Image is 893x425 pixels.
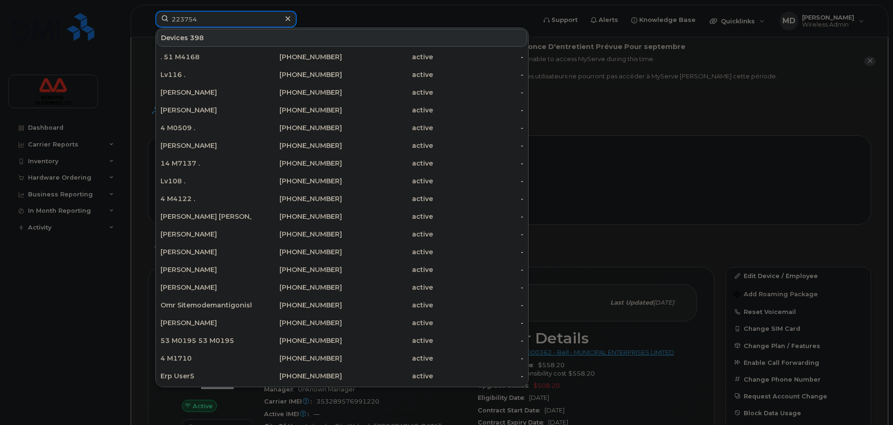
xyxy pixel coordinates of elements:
a: . 51 M4168[PHONE_NUMBER]active- [157,49,527,65]
div: [PHONE_NUMBER] [251,230,342,239]
a: Omr Sitemodemantigonish[PHONE_NUMBER]active- [157,297,527,314]
a: [PERSON_NAME][PHONE_NUMBER]active- [157,261,527,278]
div: - [433,176,524,186]
a: [PERSON_NAME][PHONE_NUMBER]active- [157,226,527,243]
div: [PERSON_NAME] [160,247,251,257]
div: active [342,194,433,203]
a: [PERSON_NAME][PHONE_NUMBER]active- [157,137,527,154]
div: [PERSON_NAME] [PERSON_NAME] [160,212,251,221]
div: [PHONE_NUMBER] [251,88,342,97]
div: - [433,230,524,239]
div: 4 M4122 . [160,194,251,203]
div: active [342,300,433,310]
div: [PHONE_NUMBER] [251,265,342,274]
div: - [433,70,524,79]
a: [PERSON_NAME] [PERSON_NAME][PHONE_NUMBER]active- [157,208,527,225]
div: active [342,123,433,132]
div: Devices [157,29,527,47]
div: [PERSON_NAME] [160,88,251,97]
div: - [433,283,524,292]
div: 14 M7137 . [160,159,251,168]
a: Lv108 .[PHONE_NUMBER]active- [157,173,527,189]
div: active [342,212,433,221]
a: Erp User5[PHONE_NUMBER]active- [157,368,527,384]
div: active [342,88,433,97]
a: [PERSON_NAME][PHONE_NUMBER]active- [157,385,527,402]
div: [PHONE_NUMBER] [251,176,342,186]
div: [PHONE_NUMBER] [251,318,342,327]
div: [PHONE_NUMBER] [251,159,342,168]
div: active [342,354,433,363]
div: [PHONE_NUMBER] [251,247,342,257]
div: [PHONE_NUMBER] [251,300,342,310]
div: [PHONE_NUMBER] [251,70,342,79]
div: active [342,159,433,168]
div: active [342,247,433,257]
div: active [342,105,433,115]
div: Lv108 . [160,176,251,186]
div: [PHONE_NUMBER] [251,194,342,203]
div: - [433,141,524,150]
div: active [342,141,433,150]
div: active [342,371,433,381]
div: active [342,318,433,327]
div: [PERSON_NAME] [160,265,251,274]
div: active [342,52,433,62]
div: [PHONE_NUMBER] [251,371,342,381]
div: active [342,230,433,239]
div: [PHONE_NUMBER] [251,212,342,221]
a: [PERSON_NAME][PHONE_NUMBER]active- [157,102,527,118]
a: [PERSON_NAME][PHONE_NUMBER]active- [157,84,527,101]
div: [PERSON_NAME] [160,318,251,327]
a: [PERSON_NAME][PHONE_NUMBER]active- [157,314,527,331]
div: active [342,336,433,345]
div: active [342,70,433,79]
a: 4 M0509 .[PHONE_NUMBER]active- [157,119,527,136]
div: [PHONE_NUMBER] [251,283,342,292]
a: [PERSON_NAME][PHONE_NUMBER]active- [157,279,527,296]
div: 4 M1710 [160,354,251,363]
div: - [433,123,524,132]
div: - [433,265,524,274]
a: Lv116 .[PHONE_NUMBER]active- [157,66,527,83]
div: [PERSON_NAME] [160,141,251,150]
div: [PHONE_NUMBER] [251,141,342,150]
div: active [342,265,433,274]
div: - [433,300,524,310]
div: . 51 M4168 [160,52,251,62]
div: - [433,52,524,62]
div: - [433,212,524,221]
div: - [433,194,524,203]
div: - [433,336,524,345]
div: [PERSON_NAME] [160,283,251,292]
div: - [433,354,524,363]
div: [PERSON_NAME] [160,230,251,239]
div: - [433,371,524,381]
a: 53 M0195 53 M0195[PHONE_NUMBER]active- [157,332,527,349]
div: Lv116 . [160,70,251,79]
div: active [342,176,433,186]
div: [PHONE_NUMBER] [251,52,342,62]
div: - [433,88,524,97]
div: Erp User5 [160,371,251,381]
a: 4 M4122 .[PHONE_NUMBER]active- [157,190,527,207]
a: 4 M1710[PHONE_NUMBER]active- [157,350,527,367]
div: - [433,318,524,327]
div: - [433,247,524,257]
div: - [433,159,524,168]
div: [PHONE_NUMBER] [251,123,342,132]
div: [PHONE_NUMBER] [251,105,342,115]
div: [PHONE_NUMBER] [251,354,342,363]
div: Omr Sitemodemantigonish [160,300,251,310]
div: 53 M0195 53 M0195 [160,336,251,345]
div: 4 M0509 . [160,123,251,132]
a: [PERSON_NAME][PHONE_NUMBER]active- [157,244,527,260]
div: active [342,283,433,292]
span: 398 [190,33,204,42]
div: [PERSON_NAME] [160,105,251,115]
a: 14 M7137 .[PHONE_NUMBER]active- [157,155,527,172]
div: - [433,105,524,115]
div: [PHONE_NUMBER] [251,336,342,345]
